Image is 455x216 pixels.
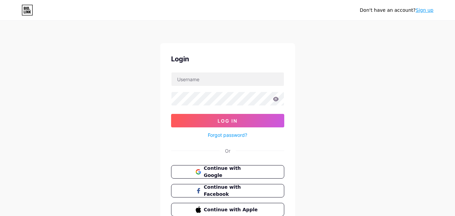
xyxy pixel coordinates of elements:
[171,114,284,127] button: Log In
[360,7,433,14] div: Don't have an account?
[171,184,284,197] button: Continue with Facebook
[171,54,284,64] div: Login
[171,72,284,86] input: Username
[416,7,433,13] a: Sign up
[218,118,237,124] span: Log In
[208,131,247,138] a: Forgot password?
[225,147,230,154] div: Or
[204,206,259,213] span: Continue with Apple
[204,165,259,179] span: Continue with Google
[204,184,259,198] span: Continue with Facebook
[171,165,284,179] button: Continue with Google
